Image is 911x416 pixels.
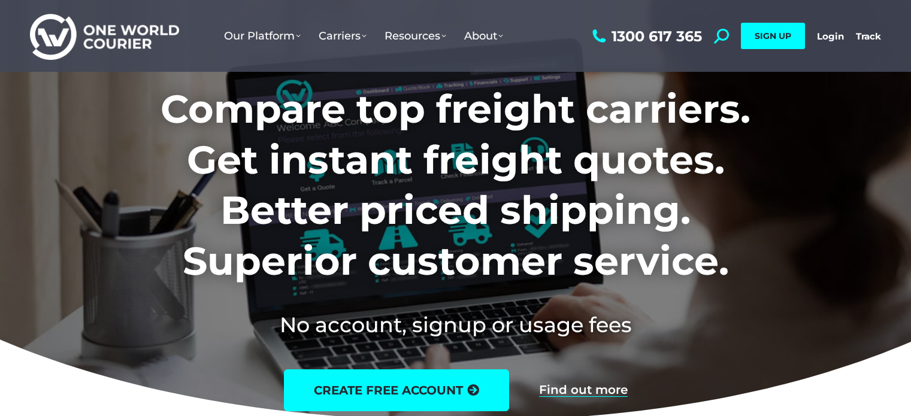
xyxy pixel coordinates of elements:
[224,29,301,42] span: Our Platform
[455,17,512,54] a: About
[81,310,830,339] h2: No account, signup or usage fees
[856,31,881,42] a: Track
[817,31,844,42] a: Login
[284,369,509,411] a: create free account
[755,31,791,41] span: SIGN UP
[81,84,830,286] h1: Compare top freight carriers. Get instant freight quotes. Better priced shipping. Superior custom...
[464,29,503,42] span: About
[215,17,310,54] a: Our Platform
[539,384,628,397] a: Find out more
[741,23,805,49] a: SIGN UP
[319,29,367,42] span: Carriers
[589,29,702,44] a: 1300 617 365
[376,17,455,54] a: Resources
[385,29,446,42] span: Resources
[310,17,376,54] a: Carriers
[30,12,179,60] img: One World Courier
